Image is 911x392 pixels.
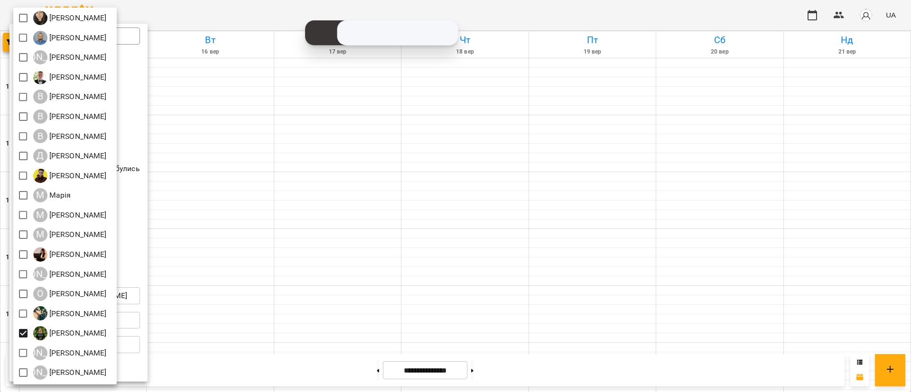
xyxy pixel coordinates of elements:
a: [PERSON_NAME] [PERSON_NAME] [33,267,107,281]
div: Надія Шрай [33,247,107,262]
div: Ярослав Пташинський [33,365,107,380]
div: Д [33,149,47,163]
div: Михайло Поліщук [33,228,107,242]
a: О [PERSON_NAME] [33,287,107,301]
p: [PERSON_NAME] [47,12,107,24]
a: О [PERSON_NAME] [33,306,107,320]
a: Р [PERSON_NAME] [33,326,107,340]
a: В [PERSON_NAME] [33,109,107,124]
a: [PERSON_NAME] [PERSON_NAME] [33,346,107,360]
p: [PERSON_NAME] [47,72,107,83]
p: [PERSON_NAME] [47,32,107,44]
a: Д [PERSON_NAME] [33,169,107,183]
div: В [33,129,47,143]
p: Марія [47,190,71,201]
img: О [33,306,47,320]
a: Д [PERSON_NAME] [33,149,107,163]
div: Оксана Кочанова [33,287,107,301]
div: М [33,208,47,222]
div: Антон Костюк [33,31,107,45]
p: [PERSON_NAME] [47,170,107,182]
p: [PERSON_NAME] [47,249,107,260]
p: [PERSON_NAME] [47,328,107,339]
a: В [PERSON_NAME] [33,129,107,143]
img: А [33,11,47,25]
a: [PERSON_NAME] [PERSON_NAME] [33,50,107,64]
div: [PERSON_NAME] [33,50,47,64]
img: В [33,70,47,84]
a: А [PERSON_NAME] [33,31,107,45]
div: Артем Кот [33,50,107,64]
div: [PERSON_NAME] [33,267,47,281]
div: В [33,90,47,104]
p: [PERSON_NAME] [47,367,107,378]
div: Денис Замрій [33,149,107,163]
p: [PERSON_NAME] [47,288,107,300]
div: Ніна Марчук [33,267,107,281]
a: М Марія [33,188,71,202]
div: М [33,228,47,242]
p: [PERSON_NAME] [47,91,107,102]
div: [PERSON_NAME] [33,365,47,380]
div: Ольга Мизюк [33,306,107,320]
div: Микита Пономарьов [33,208,107,222]
a: Н [PERSON_NAME] [33,247,107,262]
img: Р [33,326,47,340]
div: Юрій Шпак [33,346,107,360]
p: [PERSON_NAME] [47,210,107,221]
div: М [33,188,47,202]
div: [PERSON_NAME] [33,346,47,360]
a: [PERSON_NAME] [PERSON_NAME] [33,365,107,380]
a: В [PERSON_NAME] [33,70,107,84]
a: М [PERSON_NAME] [33,208,107,222]
p: [PERSON_NAME] [47,150,107,162]
p: [PERSON_NAME] [47,52,107,63]
div: Анастасія Герус [33,11,107,25]
p: [PERSON_NAME] [47,111,107,122]
div: О [33,287,47,301]
img: Н [33,247,47,262]
div: В [33,109,47,124]
div: Роман Ованенко [33,326,107,340]
p: [PERSON_NAME] [47,229,107,240]
a: В [PERSON_NAME] [33,90,107,104]
a: М [PERSON_NAME] [33,228,107,242]
div: Володимир Ярошинський [33,109,107,124]
p: [PERSON_NAME] [47,131,107,142]
p: [PERSON_NAME] [47,308,107,319]
p: [PERSON_NAME] [47,269,107,280]
div: Марія [33,188,71,202]
img: Д [33,169,47,183]
a: А [PERSON_NAME] [33,11,107,25]
p: [PERSON_NAME] [47,347,107,359]
img: А [33,31,47,45]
